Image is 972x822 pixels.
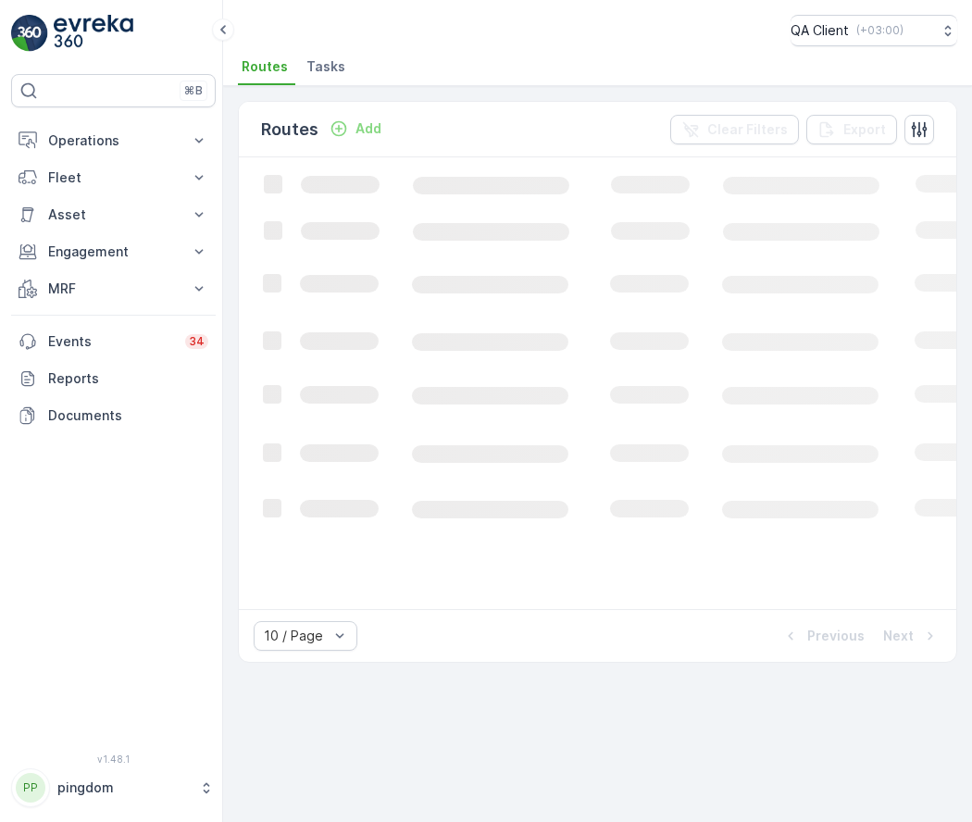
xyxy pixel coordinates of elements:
[707,120,788,139] p: Clear Filters
[48,332,174,351] p: Events
[807,627,865,645] p: Previous
[11,15,48,52] img: logo
[11,196,216,233] button: Asset
[11,768,216,807] button: PPpingdom
[322,118,389,140] button: Add
[881,625,941,647] button: Next
[806,115,897,144] button: Export
[54,15,133,52] img: logo_light-DOdMpM7g.png
[261,117,318,143] p: Routes
[11,360,216,397] a: Reports
[16,773,45,803] div: PP
[184,83,203,98] p: ⌘B
[48,168,179,187] p: Fleet
[355,119,381,138] p: Add
[306,57,345,76] span: Tasks
[791,21,849,40] p: QA Client
[11,323,216,360] a: Events34
[48,205,179,224] p: Asset
[11,270,216,307] button: MRF
[779,625,866,647] button: Previous
[57,778,190,797] p: pingdom
[11,159,216,196] button: Fleet
[791,15,957,46] button: QA Client(+03:00)
[11,753,216,765] span: v 1.48.1
[11,233,216,270] button: Engagement
[11,122,216,159] button: Operations
[242,57,288,76] span: Routes
[843,120,886,139] p: Export
[670,115,799,144] button: Clear Filters
[48,280,179,298] p: MRF
[883,627,914,645] p: Next
[48,369,208,388] p: Reports
[48,406,208,425] p: Documents
[11,397,216,434] a: Documents
[48,131,179,150] p: Operations
[856,23,903,38] p: ( +03:00 )
[48,243,179,261] p: Engagement
[189,334,205,349] p: 34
